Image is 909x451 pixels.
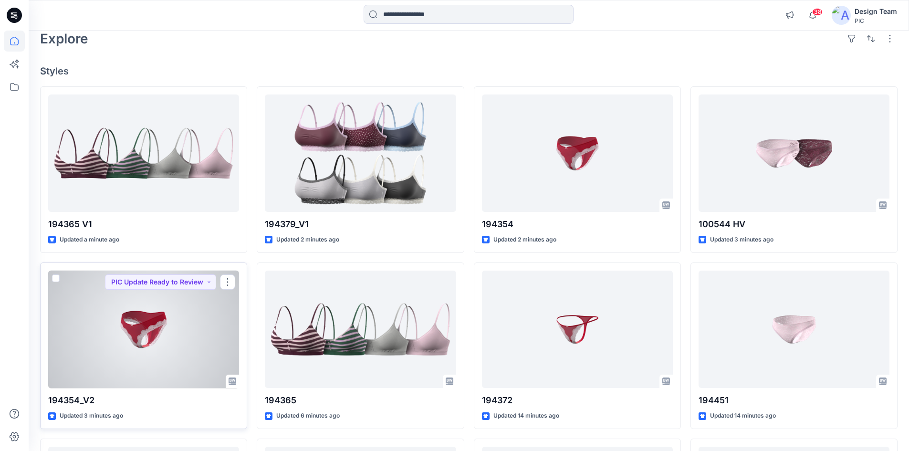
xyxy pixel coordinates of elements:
div: Design Team [855,6,897,17]
a: 194372 [482,271,673,388]
p: 194372 [482,394,673,407]
p: 194365 V1 [48,218,239,231]
p: 194379_V1 [265,218,456,231]
p: Updated 3 minutes ago [710,235,773,245]
a: 100544 HV [699,94,889,212]
h4: Styles [40,65,898,77]
span: 38 [812,8,823,16]
a: 194365 V1 [48,94,239,212]
p: Updated 3 minutes ago [60,411,123,421]
div: PIC [855,17,897,24]
img: avatar [832,6,851,25]
a: 194354 [482,94,673,212]
p: 194354 [482,218,673,231]
p: 100544 HV [699,218,889,231]
p: 194365 [265,394,456,407]
p: 194451 [699,394,889,407]
a: 194451 [699,271,889,388]
a: 194379_V1 [265,94,456,212]
h2: Explore [40,31,88,46]
p: Updated 6 minutes ago [276,411,340,421]
a: 194365 [265,271,456,388]
p: 194354_V2 [48,394,239,407]
p: Updated 14 minutes ago [493,411,559,421]
p: Updated 2 minutes ago [276,235,339,245]
p: Updated 14 minutes ago [710,411,776,421]
p: Updated 2 minutes ago [493,235,556,245]
a: 194354_V2 [48,271,239,388]
p: Updated a minute ago [60,235,119,245]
